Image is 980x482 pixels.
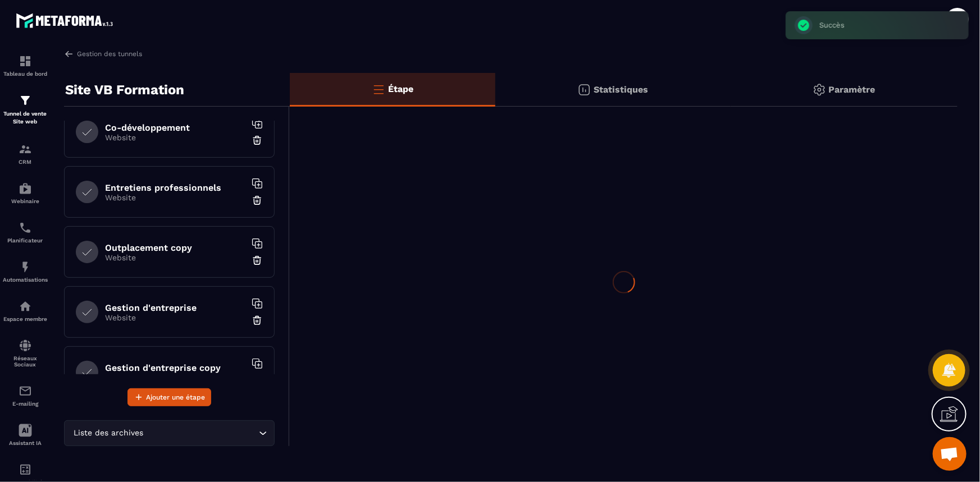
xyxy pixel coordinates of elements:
a: schedulerschedulerPlanificateur [3,213,48,252]
button: Ajouter une étape [127,388,211,406]
p: Webinaire [3,198,48,204]
img: arrow [64,49,74,59]
img: setting-gr.5f69749f.svg [813,83,826,97]
a: automationsautomationsEspace membre [3,291,48,330]
h6: Entretiens professionnels [105,182,245,193]
img: email [19,384,32,398]
p: E-mailing [3,401,48,407]
h6: Gestion d'entreprise [105,302,245,313]
img: formation [19,54,32,68]
a: formationformationCRM [3,134,48,173]
p: Étape [388,84,413,94]
p: Website [105,313,245,322]
p: Website [105,193,245,202]
a: emailemailE-mailing [3,376,48,415]
img: accountant [19,463,32,476]
img: formation [19,143,32,156]
p: Paramètre [829,84,876,95]
a: Gestion des tunnels [64,49,142,59]
p: Tableau de bord [3,71,48,77]
h6: Outplacement copy [105,242,245,253]
img: trash [252,135,263,146]
img: formation [19,94,32,107]
div: Search for option [64,420,275,446]
h6: Co-développement [105,122,245,133]
a: formationformationTableau de bord [3,46,48,85]
p: Site VB Formation [65,79,184,101]
a: automationsautomationsWebinaire [3,173,48,213]
p: Statistiques [594,84,648,95]
img: automations [19,260,32,274]
img: scheduler [19,221,32,235]
p: Website [105,133,245,142]
p: Tunnel de vente Site web [3,110,48,126]
p: Website [105,373,245,382]
p: Planificateur [3,237,48,244]
h6: Gestion d'entreprise copy [105,362,245,373]
span: Ajouter une étape [146,392,205,403]
p: CRM [3,159,48,165]
input: Search for option [146,427,256,439]
img: logo [16,10,117,31]
p: Automatisations [3,277,48,283]
div: Ouvrir le chat [933,437,967,471]
a: Assistant IA [3,415,48,455]
img: trash [252,315,263,326]
img: social-network [19,339,32,352]
p: Assistant IA [3,440,48,446]
img: automations [19,182,32,195]
p: Réseaux Sociaux [3,355,48,368]
img: trash [252,195,263,206]
img: automations [19,300,32,313]
img: bars-o.4a397970.svg [372,82,385,96]
a: automationsautomationsAutomatisations [3,252,48,291]
img: stats.20deebd0.svg [577,83,591,97]
span: Liste des archives [71,427,146,439]
a: formationformationTunnel de vente Site web [3,85,48,134]
a: social-networksocial-networkRéseaux Sociaux [3,330,48,376]
img: trash [252,255,263,266]
p: Espace membre [3,316,48,322]
p: Website [105,253,245,262]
